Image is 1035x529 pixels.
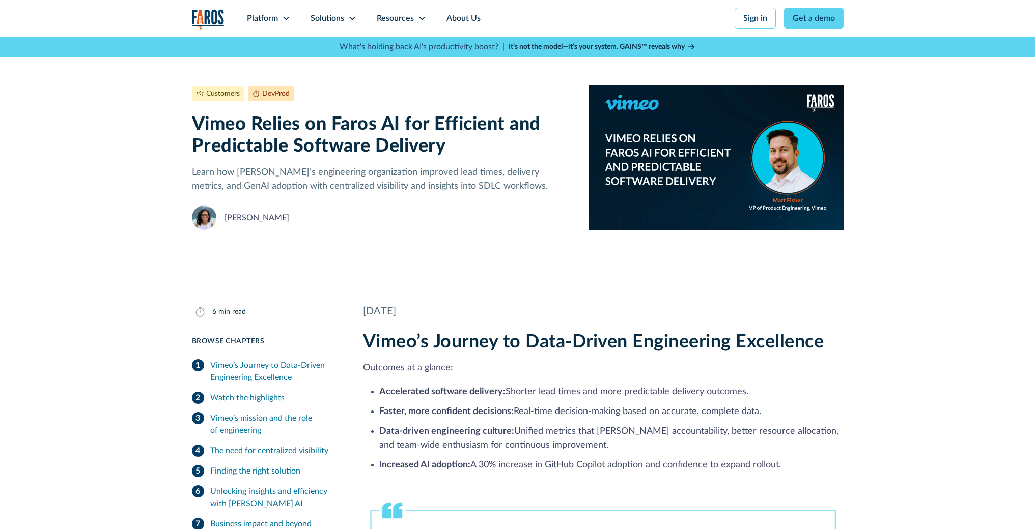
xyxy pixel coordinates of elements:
[192,336,339,347] div: Browse Chapters
[509,42,696,52] a: It’s not the model—it’s your system. GAINS™ reveals why
[210,392,285,404] div: Watch the highlights
[379,387,506,396] strong: Accelerated software delivery:
[192,9,225,30] img: Logo of the analytics and reporting company Faros.
[206,89,240,99] div: Customers
[379,427,514,436] strong: Data-driven engineering culture:
[379,385,844,399] li: Shorter lead times and more predictable delivery outcomes.
[192,355,339,388] a: Vimeo’s Journey to Data-Driven Engineering Excellence
[363,331,844,353] h2: Vimeo’s Journey to Data-Driven Engineering Excellence
[210,445,328,457] div: The need for centralized visibility
[340,41,505,53] p: What's holding back AI's productivity boost? |
[363,304,844,319] div: [DATE]
[192,461,339,481] a: Finding the right solution
[784,8,844,29] a: Get a demo
[218,307,246,317] div: min read
[210,465,300,477] div: Finding the right solution
[379,458,844,472] li: ‍ A 30% increase in GitHub Copilot adoption and confidence to expand rollout.
[262,89,290,99] div: DevProd
[379,460,470,469] strong: Increased AI adoption:
[379,425,844,452] li: Unified metrics that [PERSON_NAME] accountability, better resource allocation, and team-wide enth...
[192,166,573,193] p: Learn how [PERSON_NAME]’s engineering organization improved lead times, delivery metrics, and Gen...
[210,485,339,510] div: Unlocking insights and efficiency with [PERSON_NAME] AI
[192,205,216,230] img: Naomi Lurie
[192,408,339,440] a: Vimeo’s mission and the role of engineering
[192,388,339,408] a: Watch the highlights
[225,212,289,224] div: [PERSON_NAME]
[377,12,414,24] div: Resources
[210,412,339,436] div: Vimeo’s mission and the role of engineering
[247,12,278,24] div: Platform
[379,407,514,416] strong: Faster, more confident decisions:
[379,405,844,419] li: Real-time decision-making based on accurate, complete data.
[311,12,344,24] div: Solutions
[192,481,339,514] a: Unlocking insights and efficiency with [PERSON_NAME] AI
[589,85,843,230] img: On a blue background, the Vimeo and Faros AI logos appear with the text "Vimeo relies on Faros AI...
[735,8,776,29] a: Sign in
[363,361,844,375] p: Outcomes at a glance:
[210,359,339,384] div: Vimeo’s Journey to Data-Driven Engineering Excellence
[192,440,339,461] a: The need for centralized visibility
[212,307,216,317] div: 6
[192,9,225,30] a: home
[192,113,573,157] h1: Vimeo Relies on Faros AI for Efficient and Predictable Software Delivery
[509,43,685,50] strong: It’s not the model—it’s your system. GAINS™ reveals why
